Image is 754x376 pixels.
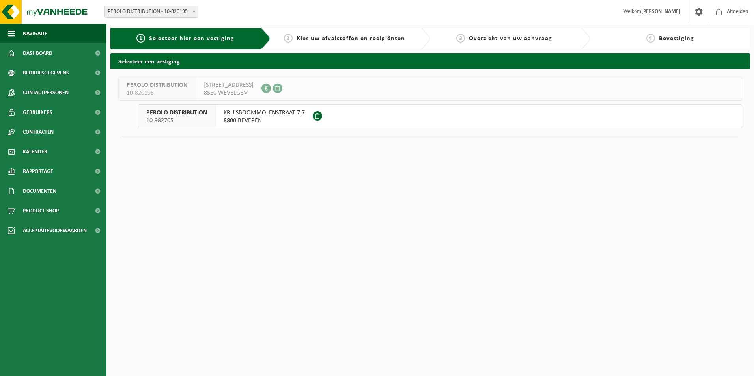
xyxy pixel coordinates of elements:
span: Navigatie [23,24,47,43]
span: 8560 WEVELGEM [204,89,254,97]
span: KRUISBOOMMOLENSTRAAT 7.7 [224,109,305,117]
span: [STREET_ADDRESS] [204,81,254,89]
span: Rapportage [23,162,53,181]
span: 1 [136,34,145,43]
span: PEROLO DISTRIBUTION - 10-820195 [104,6,198,18]
span: PEROLO DISTRIBUTION - 10-820195 [105,6,198,17]
span: Overzicht van uw aanvraag [469,35,552,42]
span: Kalender [23,142,47,162]
span: Contactpersonen [23,83,69,102]
span: Contracten [23,122,54,142]
span: PEROLO DISTRIBUTION [146,109,207,117]
h2: Selecteer een vestiging [110,53,750,69]
strong: [PERSON_NAME] [641,9,681,15]
span: Kies uw afvalstoffen en recipiënten [297,35,405,42]
span: Dashboard [23,43,52,63]
span: Documenten [23,181,56,201]
span: Acceptatievoorwaarden [23,221,87,240]
span: Bedrijfsgegevens [23,63,69,83]
span: Product Shop [23,201,59,221]
span: Selecteer hier een vestiging [149,35,234,42]
span: 8800 BEVEREN [224,117,305,125]
span: 2 [284,34,293,43]
span: 10-982705 [146,117,207,125]
span: Gebruikers [23,102,52,122]
span: 10-820195 [127,89,188,97]
span: PEROLO DISTRIBUTION [127,81,188,89]
span: 4 [646,34,655,43]
span: Bevestiging [659,35,694,42]
span: 3 [456,34,465,43]
button: PEROLO DISTRIBUTION 10-982705 KRUISBOOMMOLENSTRAAT 7.78800 BEVEREN [138,104,742,128]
